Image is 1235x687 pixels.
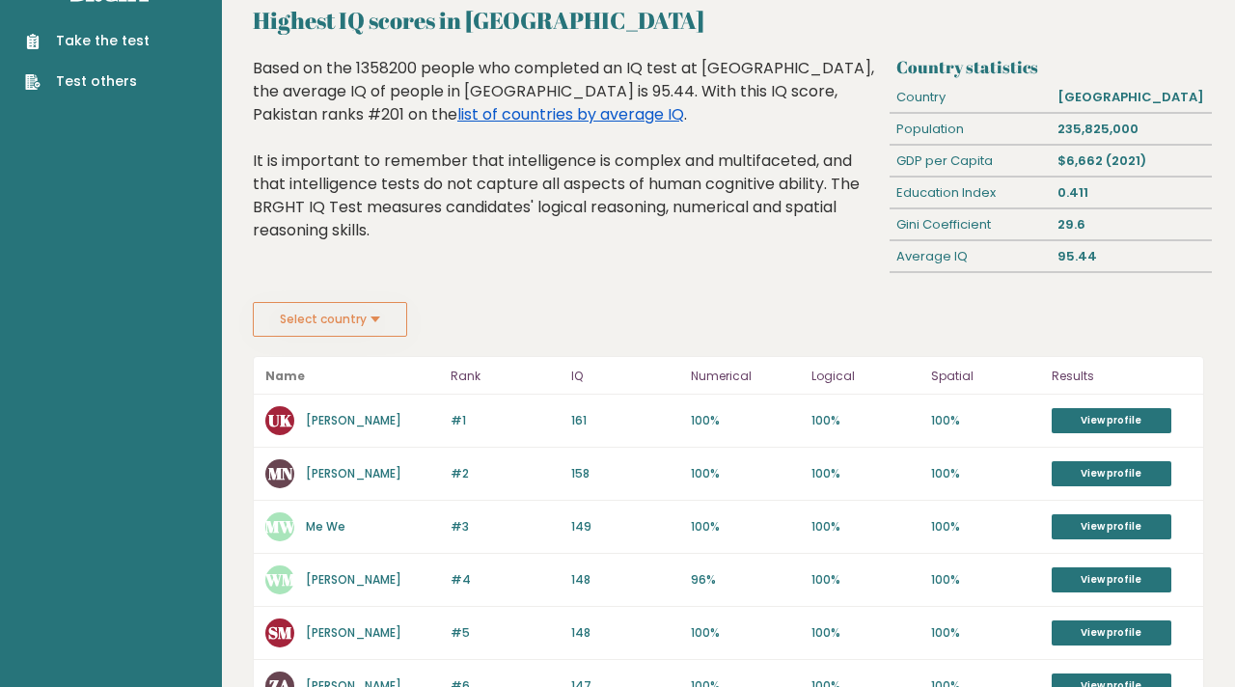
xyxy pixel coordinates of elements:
[265,368,305,384] b: Name
[571,518,680,536] p: 149
[571,412,680,429] p: 161
[268,462,293,484] text: MN
[306,465,401,481] a: [PERSON_NAME]
[268,621,292,644] text: SM
[25,31,150,51] a: Take the test
[264,568,296,591] text: WM
[890,178,1051,208] div: Education Index
[931,365,1040,388] p: Spatial
[931,518,1040,536] p: 100%
[571,624,680,642] p: 148
[451,465,560,482] p: #2
[451,624,560,642] p: #5
[1052,365,1192,388] p: Results
[811,412,920,429] p: 100%
[896,57,1204,77] h3: Country statistics
[811,571,920,589] p: 100%
[811,518,920,536] p: 100%
[890,114,1051,145] div: Population
[890,82,1051,113] div: Country
[306,571,401,588] a: [PERSON_NAME]
[571,571,680,589] p: 148
[451,571,560,589] p: #4
[691,518,800,536] p: 100%
[1052,514,1171,539] a: View profile
[691,412,800,429] p: 100%
[253,3,1204,38] h2: Highest IQ scores in [GEOGRAPHIC_DATA]
[931,412,1040,429] p: 100%
[1051,114,1212,145] div: 235,825,000
[931,571,1040,589] p: 100%
[451,412,560,429] p: #1
[691,624,800,642] p: 100%
[268,409,292,431] text: UK
[1051,178,1212,208] div: 0.411
[25,71,150,92] a: Test others
[691,465,800,482] p: 100%
[1051,241,1212,272] div: 95.44
[571,465,680,482] p: 158
[457,103,684,125] a: list of countries by average IQ
[931,465,1040,482] p: 100%
[265,515,296,537] text: MW
[571,365,680,388] p: IQ
[811,365,920,388] p: Logical
[931,624,1040,642] p: 100%
[451,518,560,536] p: #3
[890,146,1051,177] div: GDP per Capita
[811,465,920,482] p: 100%
[1052,461,1171,486] a: View profile
[890,209,1051,240] div: Gini Coefficient
[306,624,401,641] a: [PERSON_NAME]
[1051,146,1212,177] div: $6,662 (2021)
[306,412,401,428] a: [PERSON_NAME]
[1052,620,1171,646] a: View profile
[811,624,920,642] p: 100%
[1052,567,1171,592] a: View profile
[306,518,345,535] a: Me We
[253,302,407,337] button: Select country
[253,57,882,271] div: Based on the 1358200 people who completed an IQ test at [GEOGRAPHIC_DATA], the average IQ of peop...
[1051,209,1212,240] div: 29.6
[691,571,800,589] p: 96%
[451,365,560,388] p: Rank
[691,365,800,388] p: Numerical
[1052,408,1171,433] a: View profile
[890,241,1051,272] div: Average IQ
[1051,82,1212,113] div: [GEOGRAPHIC_DATA]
